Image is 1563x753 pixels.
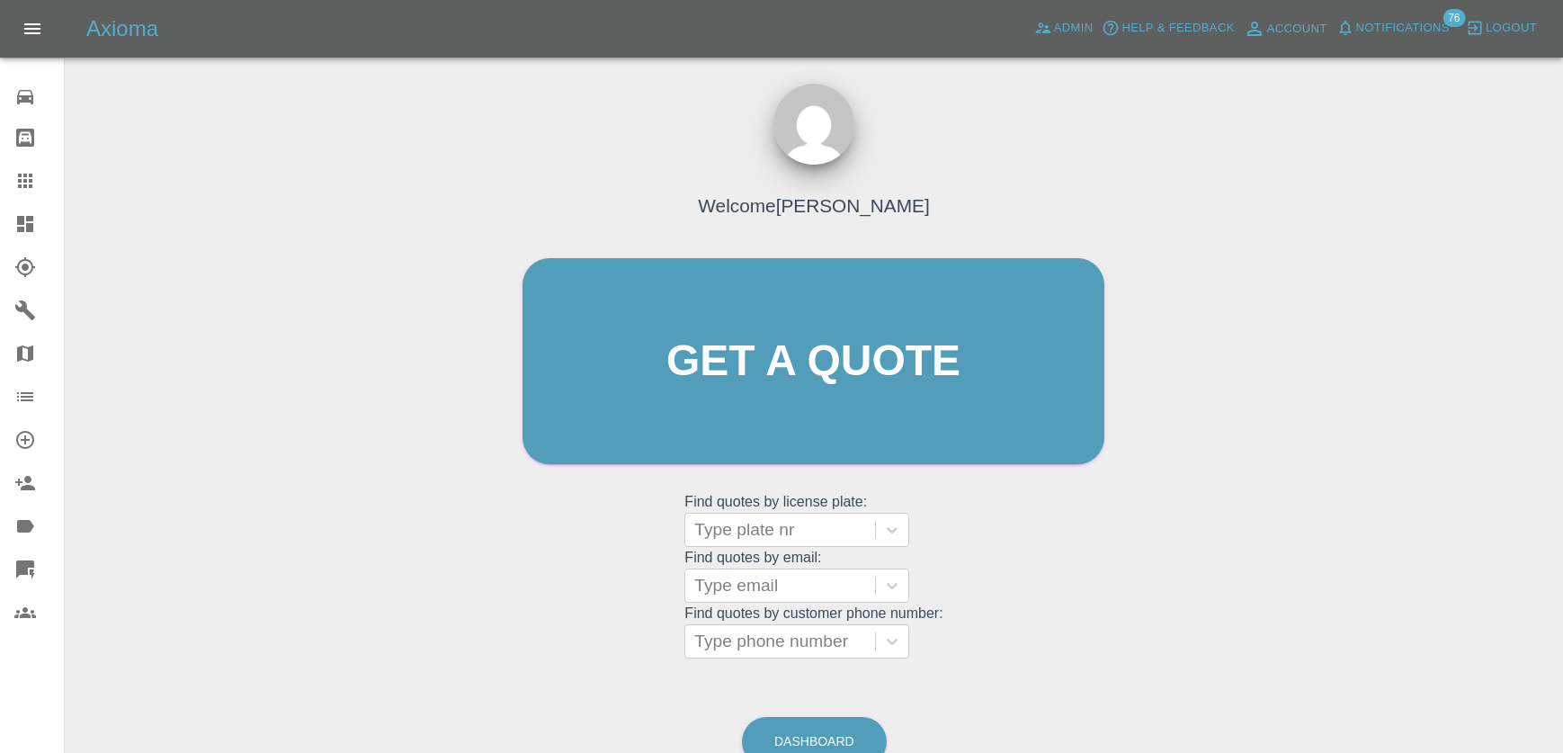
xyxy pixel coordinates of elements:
button: Logout [1461,14,1541,42]
span: Help & Feedback [1121,18,1234,39]
span: Logout [1486,18,1537,39]
h5: Axioma [86,14,158,43]
grid: Find quotes by customer phone number: [684,605,942,659]
button: Notifications [1332,14,1454,42]
img: ... [773,84,854,165]
grid: Find quotes by license plate: [684,494,942,547]
span: Notifications [1356,18,1450,39]
button: Help & Feedback [1097,14,1238,42]
a: Get a quote [522,258,1104,464]
span: Account [1267,19,1327,40]
grid: Find quotes by email: [684,550,942,603]
button: Open drawer [11,7,54,50]
span: Admin [1054,18,1094,39]
a: Account [1239,14,1332,43]
h4: Welcome [PERSON_NAME] [698,192,929,220]
a: Admin [1030,14,1098,42]
span: 76 [1442,9,1465,27]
